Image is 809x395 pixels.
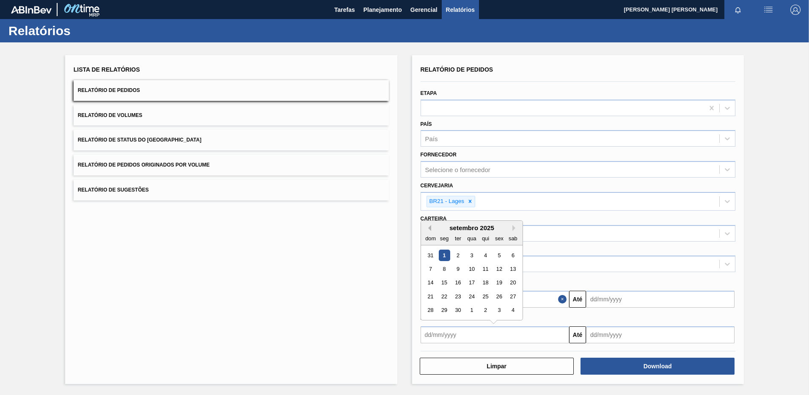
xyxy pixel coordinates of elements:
[74,130,389,150] button: Relatório de Status do [GEOGRAPHIC_DATA]
[438,250,450,261] div: Choose segunda-feira, 1 de setembro de 2025
[424,248,520,317] div: month 2025-09
[446,5,475,15] span: Relatórios
[8,26,159,36] h1: Relatórios
[425,277,436,289] div: Choose domingo, 14 de setembro de 2025
[479,305,491,316] div: Choose quinta-feira, 2 de outubro de 2025
[581,358,735,375] button: Download
[78,162,210,168] span: Relatório de Pedidos Originados por Volume
[74,180,389,200] button: Relatório de Sugestões
[74,155,389,175] button: Relatório de Pedidos Originados por Volume
[425,135,438,142] div: País
[479,263,491,275] div: Choose quinta-feira, 11 de setembro de 2025
[452,233,463,244] div: ter
[507,233,518,244] div: sab
[78,187,149,193] span: Relatório de Sugestões
[421,121,432,127] label: País
[363,5,402,15] span: Planejamento
[586,326,735,343] input: dd/mm/yyyy
[425,225,431,231] button: Previous Month
[420,358,574,375] button: Limpar
[78,112,142,118] span: Relatório de Volumes
[438,263,450,275] div: Choose segunda-feira, 8 de setembro de 2025
[507,291,518,302] div: Choose sábado, 27 de setembro de 2025
[466,250,477,261] div: Choose quarta-feira, 3 de setembro de 2025
[493,250,505,261] div: Choose sexta-feira, 5 de setembro de 2025
[425,263,436,275] div: Choose domingo, 7 de setembro de 2025
[466,291,477,302] div: Choose quarta-feira, 24 de setembro de 2025
[78,137,201,143] span: Relatório de Status do [GEOGRAPHIC_DATA]
[558,291,569,308] button: Close
[507,305,518,316] div: Choose sábado, 4 de outubro de 2025
[479,233,491,244] div: qui
[438,277,450,289] div: Choose segunda-feira, 15 de setembro de 2025
[466,305,477,316] div: Choose quarta-feira, 1 de outubro de 2025
[569,326,586,343] button: Até
[493,305,505,316] div: Choose sexta-feira, 3 de outubro de 2025
[425,291,436,302] div: Choose domingo, 21 de setembro de 2025
[466,277,477,289] div: Choose quarta-feira, 17 de setembro de 2025
[507,263,518,275] div: Choose sábado, 13 de setembro de 2025
[421,66,493,73] span: Relatório de Pedidos
[421,152,457,158] label: Fornecedor
[452,250,463,261] div: Choose terça-feira, 2 de setembro de 2025
[452,277,463,289] div: Choose terça-feira, 16 de setembro de 2025
[421,326,569,343] input: dd/mm/yyyy
[425,305,436,316] div: Choose domingo, 28 de setembro de 2025
[438,305,450,316] div: Choose segunda-feira, 29 de setembro de 2025
[452,305,463,316] div: Choose terça-feira, 30 de setembro de 2025
[427,196,466,207] div: BR21 - Lages
[425,166,490,173] div: Selecione o fornecedor
[421,90,437,96] label: Etapa
[586,291,735,308] input: dd/mm/yyyy
[421,183,453,189] label: Cervejaria
[724,4,751,16] button: Notificações
[425,250,436,261] div: Choose domingo, 31 de agosto de 2025
[334,5,355,15] span: Tarefas
[479,250,491,261] div: Choose quinta-feira, 4 de setembro de 2025
[763,5,773,15] img: userActions
[507,250,518,261] div: Choose sábado, 6 de setembro de 2025
[507,277,518,289] div: Choose sábado, 20 de setembro de 2025
[78,87,140,93] span: Relatório de Pedidos
[466,263,477,275] div: Choose quarta-feira, 10 de setembro de 2025
[74,105,389,126] button: Relatório de Volumes
[74,80,389,101] button: Relatório de Pedidos
[512,225,518,231] button: Next Month
[74,66,140,73] span: Lista de Relatórios
[438,233,450,244] div: seg
[493,291,505,302] div: Choose sexta-feira, 26 de setembro de 2025
[438,291,450,302] div: Choose segunda-feira, 22 de setembro de 2025
[421,216,447,222] label: Carteira
[425,233,436,244] div: dom
[493,233,505,244] div: sex
[466,233,477,244] div: qua
[493,263,505,275] div: Choose sexta-feira, 12 de setembro de 2025
[790,5,801,15] img: Logout
[452,291,463,302] div: Choose terça-feira, 23 de setembro de 2025
[421,224,523,231] div: setembro 2025
[452,263,463,275] div: Choose terça-feira, 9 de setembro de 2025
[11,6,52,14] img: TNhmsLtSVTkK8tSr43FrP2fwEKptu5GPRR3wAAAABJRU5ErkJggg==
[493,277,505,289] div: Choose sexta-feira, 19 de setembro de 2025
[479,291,491,302] div: Choose quinta-feira, 25 de setembro de 2025
[410,5,438,15] span: Gerencial
[569,291,586,308] button: Até
[479,277,491,289] div: Choose quinta-feira, 18 de setembro de 2025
